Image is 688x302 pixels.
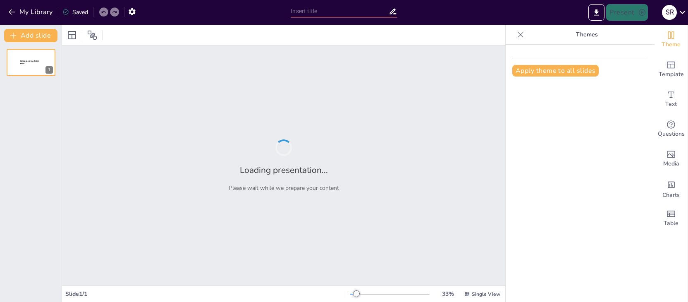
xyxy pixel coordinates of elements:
span: Template [659,70,684,79]
span: Sendsteps presentation editor [20,60,39,65]
button: Present [606,4,647,21]
button: My Library [6,5,56,19]
div: 33 % [438,290,458,298]
span: Text [665,100,677,109]
div: 1 [45,66,53,74]
div: Add text boxes [655,84,688,114]
span: Table [664,219,678,228]
button: S R [662,4,677,21]
div: Saved [62,8,88,16]
button: Add slide [4,29,57,42]
span: Theme [662,40,681,49]
p: Please wait while we prepare your content [229,184,339,192]
div: Get real-time input from your audience [655,114,688,144]
div: Add ready made slides [655,55,688,84]
h2: Loading presentation... [240,164,328,176]
span: Charts [662,191,680,200]
div: Add a table [655,204,688,233]
div: Change the overall theme [655,25,688,55]
div: S R [662,5,677,20]
div: Slide 1 / 1 [65,290,350,298]
div: Layout [65,29,79,42]
button: Export to PowerPoint [588,4,604,21]
span: Questions [658,129,685,139]
button: Apply theme to all slides [512,65,599,77]
span: Media [663,159,679,168]
div: Add charts and graphs [655,174,688,204]
span: Single View [472,291,500,297]
div: 1 [7,49,55,76]
p: Themes [527,25,646,45]
input: Insert title [291,5,388,17]
div: Add images, graphics, shapes or video [655,144,688,174]
span: Position [87,30,97,40]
